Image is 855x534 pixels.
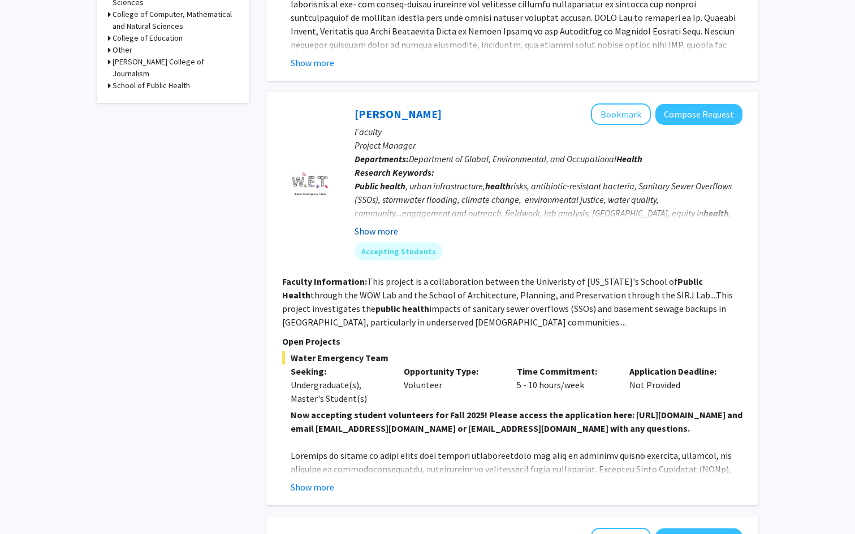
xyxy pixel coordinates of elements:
[291,364,387,378] p: Seeking:
[113,44,132,56] h3: Other
[485,180,511,192] b: health
[113,32,183,44] h3: College of Education
[409,153,642,164] span: Department of Global, Environmental, and Occupational
[616,153,642,164] b: Health
[355,224,398,238] button: Show more
[355,107,442,121] a: [PERSON_NAME]
[621,364,734,405] div: Not Provided
[8,483,48,526] iframe: Chat
[113,80,190,92] h3: School of Public Health
[395,364,508,405] div: Volunteer
[282,276,367,287] b: Faculty Information:
[291,409,742,434] strong: Now accepting student volunteers for Fall 2025! Please access the application here: [URL][DOMAIN_...
[282,335,742,348] p: Open Projects
[629,364,726,378] p: Application Deadline:
[291,480,334,494] button: Show more
[355,242,443,261] mat-chip: Accepting Students
[591,103,651,125] button: Add Shachar Gazit-Rosenthal to Bookmarks
[380,180,405,192] b: health
[282,351,742,364] span: Water Emergency Team
[402,303,429,314] b: health
[375,303,400,314] b: public
[355,153,409,164] b: Departments:
[355,167,434,178] b: Research Keywords:
[355,138,742,152] p: Project Manager
[113,56,238,80] h3: [PERSON_NAME] College of Journalism
[355,180,378,192] b: Public
[282,289,310,301] b: Health
[703,207,729,219] b: health
[404,364,500,378] p: Opportunity Type:
[355,179,742,247] div: , urban infrastructure, risks, antibiotic-resistant bacteria, Sanitary Sewer Overflows (SSOs), st...
[282,276,733,328] fg-read-more: This project is a collaboration between the Univeristy of [US_STATE]'s School of through the WOW ...
[677,276,703,287] b: Public
[291,56,334,70] button: Show more
[655,104,742,125] button: Compose Request to Shachar Gazit-Rosenthal
[508,364,621,405] div: 5 - 10 hours/week
[113,8,238,32] h3: College of Computer, Mathematical and Natural Sciences
[517,364,613,378] p: Time Commitment:
[291,378,387,405] div: Undergraduate(s), Master's Student(s)
[355,125,742,138] p: Faculty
